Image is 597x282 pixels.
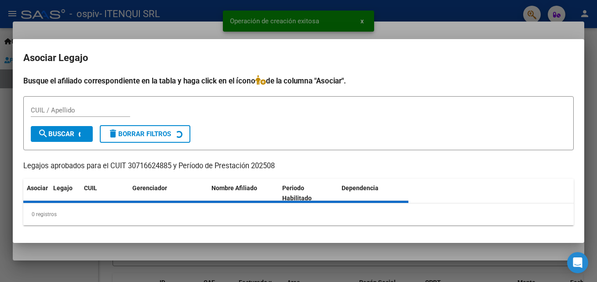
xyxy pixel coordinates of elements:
mat-icon: delete [108,128,118,139]
datatable-header-cell: Asociar [23,179,50,208]
datatable-header-cell: CUIL [80,179,129,208]
datatable-header-cell: Gerenciador [129,179,208,208]
button: Borrar Filtros [100,125,190,143]
span: Dependencia [342,184,379,192]
span: Periodo Habilitado [282,184,312,202]
datatable-header-cell: Nombre Afiliado [208,179,279,208]
h4: Busque el afiliado correspondiente en la tabla y haga click en el ícono de la columna "Asociar". [23,75,574,87]
span: Borrar Filtros [108,130,171,138]
button: Buscar [31,126,93,142]
span: Nombre Afiliado [211,184,257,192]
h2: Asociar Legajo [23,50,574,66]
span: Asociar [27,184,48,192]
p: Legajos aprobados para el CUIT 30716624885 y Período de Prestación 202508 [23,161,574,172]
datatable-header-cell: Legajo [50,179,80,208]
datatable-header-cell: Periodo Habilitado [279,179,338,208]
span: Legajo [53,184,73,192]
div: 0 registros [23,203,574,225]
span: CUIL [84,184,97,192]
div: Open Intercom Messenger [567,252,588,273]
datatable-header-cell: Dependencia [338,179,409,208]
span: Buscar [38,130,74,138]
span: Gerenciador [132,184,167,192]
mat-icon: search [38,128,48,139]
